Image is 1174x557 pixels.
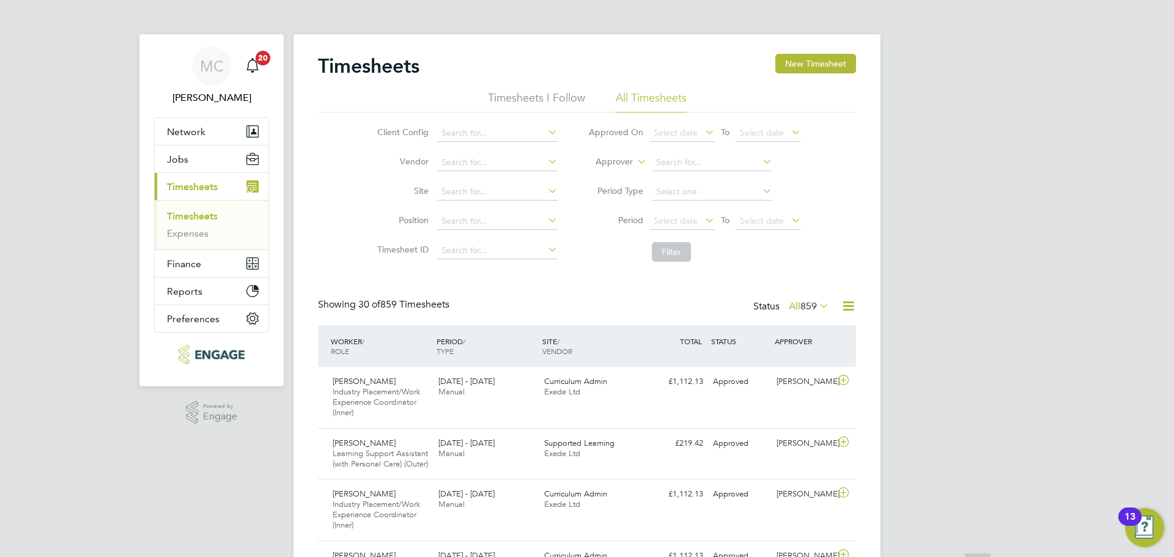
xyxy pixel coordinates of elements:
[139,34,284,386] nav: Main navigation
[652,154,772,171] input: Search for...
[167,227,209,239] a: Expenses
[438,386,465,397] span: Manual
[544,376,607,386] span: Curriculum Admin
[644,484,708,504] div: £1,112.13
[438,499,465,509] span: Manual
[588,185,643,196] label: Period Type
[374,156,429,167] label: Vendor
[374,185,429,196] label: Site
[544,448,580,459] span: Exede Ltd
[772,484,835,504] div: [PERSON_NAME]
[331,346,349,356] span: ROLE
[544,386,580,397] span: Exede Ltd
[463,336,465,346] span: /
[772,433,835,454] div: [PERSON_NAME]
[155,173,268,200] button: Timesheets
[717,124,733,140] span: To
[155,305,268,332] button: Preferences
[167,210,218,222] a: Timesheets
[708,433,772,454] div: Approved
[680,336,702,346] span: TOTAL
[333,489,396,499] span: [PERSON_NAME]
[644,433,708,454] div: £219.42
[154,345,269,364] a: Go to home page
[652,242,691,262] button: Filter
[167,313,220,325] span: Preferences
[167,181,218,193] span: Timesheets
[644,372,708,392] div: £1,112.13
[800,300,817,312] span: 859
[434,330,539,362] div: PERIOD
[772,372,835,392] div: [PERSON_NAME]
[200,58,224,74] span: MC
[1124,517,1135,533] div: 13
[155,278,268,304] button: Reports
[557,336,559,346] span: /
[333,376,396,386] span: [PERSON_NAME]
[717,212,733,228] span: To
[167,258,201,270] span: Finance
[155,250,268,277] button: Finance
[333,448,428,469] span: Learning Support Assistant (with Personal Care) (Outer)
[740,127,784,138] span: Select date
[438,489,495,499] span: [DATE] - [DATE]
[740,215,784,226] span: Select date
[186,401,238,424] a: Powered byEngage
[438,376,495,386] span: [DATE] - [DATE]
[358,298,449,311] span: 859 Timesheets
[328,330,434,362] div: WORKER
[167,126,205,138] span: Network
[544,499,580,509] span: Exede Ltd
[318,298,452,311] div: Showing
[154,90,269,105] span: Mark Carter
[358,298,380,311] span: 30 of
[437,213,558,230] input: Search for...
[437,125,558,142] input: Search for...
[753,298,832,315] div: Status
[588,127,643,138] label: Approved On
[155,146,268,172] button: Jobs
[708,484,772,504] div: Approved
[708,330,772,352] div: STATUS
[437,242,558,259] input: Search for...
[167,286,202,297] span: Reports
[789,300,829,312] label: All
[578,156,633,168] label: Approver
[539,330,645,362] div: SITE
[1125,508,1164,547] button: Open Resource Center, 13 new notifications
[240,46,265,86] a: 20
[203,401,237,411] span: Powered by
[652,183,772,201] input: Select one
[256,51,270,65] span: 20
[374,244,429,255] label: Timesheet ID
[438,438,495,448] span: [DATE] - [DATE]
[333,499,420,530] span: Industry Placement/Work Experience Coordinator (Inner)
[333,438,396,448] span: [PERSON_NAME]
[775,54,856,73] button: New Timesheet
[374,127,429,138] label: Client Config
[708,372,772,392] div: Approved
[544,489,607,499] span: Curriculum Admin
[772,330,835,352] div: APPROVER
[654,215,698,226] span: Select date
[167,153,188,165] span: Jobs
[616,90,687,113] li: All Timesheets
[438,448,465,459] span: Manual
[155,118,268,145] button: Network
[318,54,419,78] h2: Timesheets
[179,345,244,364] img: xede-logo-retina.png
[154,46,269,105] a: MC[PERSON_NAME]
[488,90,585,113] li: Timesheets I Follow
[155,200,268,249] div: Timesheets
[362,336,364,346] span: /
[437,346,454,356] span: TYPE
[437,183,558,201] input: Search for...
[333,386,420,418] span: Industry Placement/Work Experience Coordinator (Inner)
[203,411,237,422] span: Engage
[544,438,615,448] span: Supported Learning
[374,215,429,226] label: Position
[654,127,698,138] span: Select date
[588,215,643,226] label: Period
[542,346,572,356] span: VENDOR
[437,154,558,171] input: Search for...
